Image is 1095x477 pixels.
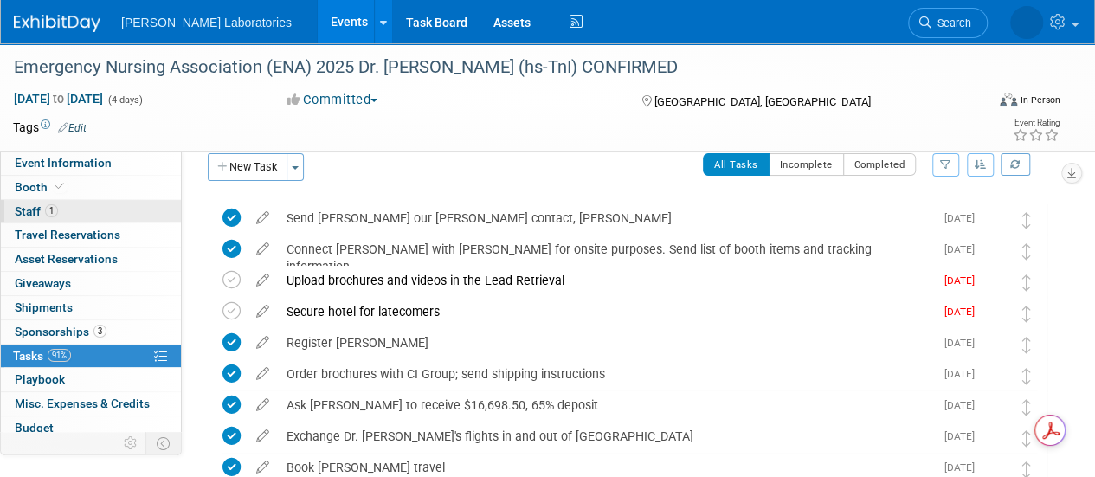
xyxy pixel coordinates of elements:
[983,396,1006,418] img: Tisha Davis
[1,248,181,271] a: Asset Reservations
[248,366,278,382] a: edit
[13,119,87,136] td: Tags
[1022,399,1031,416] i: Move task
[248,397,278,413] a: edit
[944,243,983,255] span: [DATE]
[15,276,71,290] span: Giveaways
[983,271,1006,293] img: Tisha Davis
[944,306,983,318] span: [DATE]
[248,335,278,351] a: edit
[1,272,181,295] a: Giveaways
[278,422,934,451] div: Exchange Dr. [PERSON_NAME]'s flights in and out of [GEOGRAPHIC_DATA]
[1000,93,1017,106] img: Format-Inperson.png
[1022,274,1031,291] i: Move task
[248,242,278,257] a: edit
[944,368,983,380] span: [DATE]
[908,8,988,38] a: Search
[1,296,181,319] a: Shipments
[48,349,71,362] span: 91%
[278,390,934,420] div: Ask [PERSON_NAME] to receive $16,698.50, 65% deposit
[15,372,65,386] span: Playbook
[248,273,278,288] a: edit
[14,15,100,32] img: ExhibitDay
[1,223,181,247] a: Travel Reservations
[15,252,118,266] span: Asset Reservations
[654,95,870,108] span: [GEOGRAPHIC_DATA], [GEOGRAPHIC_DATA]
[944,461,983,474] span: [DATE]
[13,91,104,106] span: [DATE] [DATE]
[1,200,181,223] a: Staff1
[1,368,181,391] a: Playbook
[93,325,106,338] span: 3
[13,349,71,363] span: Tasks
[983,302,1006,325] img: Tisha Davis
[1,345,181,368] a: Tasks91%
[45,204,58,217] span: 1
[248,460,278,475] a: edit
[944,399,983,411] span: [DATE]
[15,421,54,435] span: Budget
[983,240,1006,262] img: Tisha Davis
[944,274,983,287] span: [DATE]
[703,153,770,176] button: All Tasks
[8,52,971,83] div: Emergency Nursing Association (ENA) 2025 Dr. [PERSON_NAME] (hs-TnI) CONFIRMED
[248,304,278,319] a: edit
[944,430,983,442] span: [DATE]
[15,180,68,194] span: Booth
[983,333,1006,356] img: Tisha Davis
[1022,368,1031,384] i: Move task
[1001,153,1030,176] a: Refresh
[278,203,934,233] div: Send [PERSON_NAME] our [PERSON_NAME] contact, [PERSON_NAME]
[1,176,181,199] a: Booth
[116,432,146,454] td: Personalize Event Tab Strip
[983,427,1006,449] img: Tisha Davis
[106,94,143,106] span: (4 days)
[208,153,287,181] button: New Task
[15,228,120,242] span: Travel Reservations
[1022,337,1031,353] i: Move task
[281,91,384,109] button: Committed
[50,92,67,106] span: to
[944,212,983,224] span: [DATE]
[1022,212,1031,229] i: Move task
[1010,6,1043,39] img: Tisha Davis
[1022,306,1031,322] i: Move task
[15,204,58,218] span: Staff
[1022,430,1031,447] i: Move task
[15,300,73,314] span: Shipments
[121,16,292,29] span: [PERSON_NAME] Laboratories
[278,328,934,358] div: Register [PERSON_NAME]
[843,153,917,176] button: Completed
[1022,243,1031,260] i: Move task
[248,429,278,444] a: edit
[983,364,1006,387] img: Tisha Davis
[248,210,278,226] a: edit
[1,320,181,344] a: Sponsorships3
[907,90,1060,116] div: Event Format
[15,396,150,410] span: Misc. Expenses & Credits
[1,416,181,440] a: Budget
[15,156,112,170] span: Event Information
[944,337,983,349] span: [DATE]
[983,209,1006,231] img: Tisha Davis
[15,325,106,338] span: Sponsorships
[55,182,64,191] i: Booth reservation complete
[146,432,182,454] td: Toggle Event Tabs
[1020,93,1060,106] div: In-Person
[769,153,844,176] button: Incomplete
[1,392,181,416] a: Misc. Expenses & Credits
[931,16,971,29] span: Search
[278,266,934,295] div: Upload brochures and videos in the Lead Retrieval
[278,359,934,389] div: Order brochures with CI Group; send shipping instructions
[58,122,87,134] a: Edit
[1,151,181,175] a: Event Information
[278,297,934,326] div: Secure hotel for latecomers
[278,235,934,282] div: Connect [PERSON_NAME] with [PERSON_NAME] for onsite purposes. Send list of booth items and tracki...
[1013,119,1060,127] div: Event Rating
